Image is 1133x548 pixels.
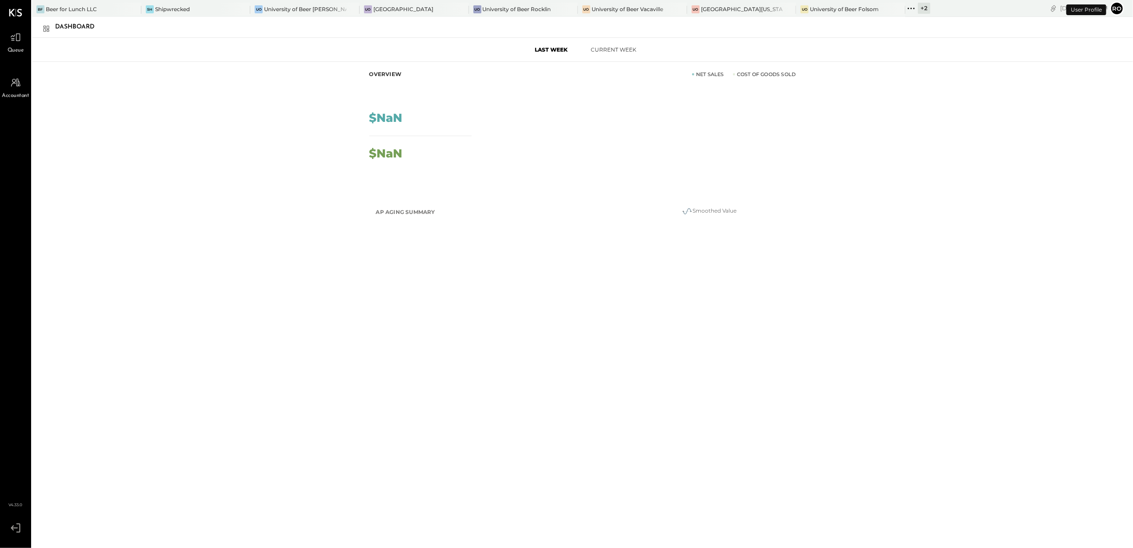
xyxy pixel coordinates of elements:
div: University of Beer [PERSON_NAME] [264,5,346,13]
div: $NaN [369,148,403,159]
button: ro [1110,1,1124,16]
div: Net Sales [692,71,724,78]
div: [GEOGRAPHIC_DATA][US_STATE] [701,5,783,13]
div: Cost of Goods Sold [733,71,796,78]
div: Overview [369,71,402,78]
div: Uo [255,5,263,13]
div: Uo [364,5,372,13]
div: Uo [473,5,481,13]
div: Bf [36,5,44,13]
button: Last Week [520,42,583,57]
div: User Profile [1066,4,1106,15]
a: Queue [0,29,31,55]
div: Smoothed Value [621,206,798,217]
div: Shipwrecked [155,5,190,13]
button: Current Week [583,42,645,57]
div: + 2 [918,3,930,14]
div: $NaN [369,112,403,124]
div: Uo [692,5,700,13]
span: Accountant [2,92,29,100]
div: Uo [582,5,590,13]
div: Sh [146,5,154,13]
h2: AP Aging Summary [376,204,435,220]
a: Accountant [0,74,31,100]
div: Beer for Lunch LLC [46,5,97,13]
div: [DATE] [1060,4,1108,12]
span: Queue [8,47,24,55]
div: [GEOGRAPHIC_DATA] [373,5,433,13]
div: Uo [801,5,809,13]
div: copy link [1049,4,1058,13]
div: Dashboard [55,20,104,34]
div: University of Beer Rocklin [483,5,551,13]
div: University of Beer Folsom [810,5,879,13]
div: University of Beer Vacaville [592,5,663,13]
